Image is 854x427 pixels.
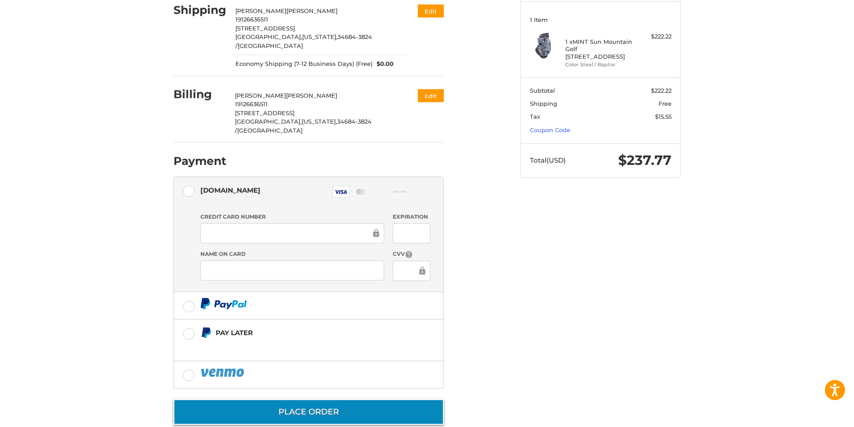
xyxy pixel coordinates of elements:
span: [GEOGRAPHIC_DATA] [238,42,303,49]
button: Edit [418,4,444,17]
h2: Shipping [173,3,226,17]
img: PayPal icon [200,367,246,378]
div: Pay Later [216,325,387,340]
label: Name on Card [200,250,384,258]
span: [GEOGRAPHIC_DATA] [237,127,303,134]
span: Total (USD) [530,156,566,164]
span: Shipping [530,100,557,107]
span: 19126636511 [235,16,268,23]
img: Pay Later icon [200,327,212,338]
span: [US_STATE], [302,118,337,125]
button: Edit [418,89,444,102]
span: Subtotal [530,87,555,94]
div: $222.22 [636,32,672,41]
span: [PERSON_NAME] [286,7,338,14]
span: $0.00 [373,60,394,69]
button: Place Order [173,399,444,425]
h2: Billing [173,87,226,101]
h4: 1 x MINT Sun Mountain Golf [STREET_ADDRESS] [565,38,634,60]
a: Coupon Code [530,126,570,134]
span: $15.55 [655,113,672,120]
span: 34684-3824 / [235,33,372,49]
li: Color Steel / Raptor [565,61,634,69]
span: $222.22 [651,87,672,94]
span: 19126636511 [235,100,268,108]
iframe: PayPal Message 1 [200,342,388,350]
span: [US_STATE], [302,33,338,40]
span: $237.77 [618,152,672,168]
label: Expiration [393,213,430,221]
span: [PERSON_NAME] [286,92,337,99]
label: Credit Card Number [200,213,384,221]
div: [DOMAIN_NAME] [200,183,260,198]
span: Free [659,100,672,107]
span: [PERSON_NAME] [235,92,286,99]
span: [STREET_ADDRESS] [235,109,295,116]
h3: 1 Item [530,16,672,23]
span: Tax [530,113,540,120]
h2: Payment [173,154,226,168]
span: [GEOGRAPHIC_DATA], [235,33,302,40]
span: [PERSON_NAME] [235,7,286,14]
span: Economy Shipping (7-12 Business Days) (Free) [235,60,373,69]
label: CVV [393,250,430,259]
span: 34684-3824 / [235,118,372,134]
img: PayPal icon [200,298,247,309]
span: [GEOGRAPHIC_DATA], [235,118,302,125]
span: [STREET_ADDRESS] [235,25,295,32]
